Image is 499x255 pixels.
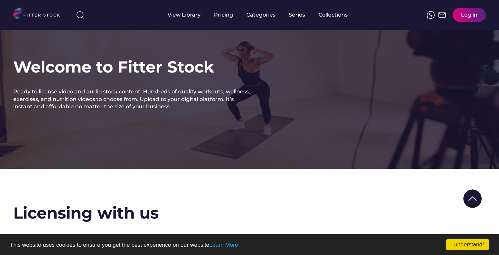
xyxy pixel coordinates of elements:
iframe: chat widget [461,199,494,229]
div: View Library [168,11,201,19]
div: Categories [246,11,275,19]
div: Collections [319,11,348,19]
img: search-normal%203.svg [76,11,84,19]
div: Log in [461,11,477,19]
div: fvck [246,3,255,10]
a: Learn More [209,242,238,248]
p: This website uses cookies to ensure you get the best experience on our website [10,242,489,248]
img: Group%201000002322%20%281%29.svg [463,189,482,208]
div: Pricing [214,11,233,19]
h1: Welcome to Fitter Stock [13,56,214,78]
div: Ready to license video and audio stock content. Hundreds of quality workouts, wellness, exercises... [13,88,252,110]
img: LOGO.svg [13,7,66,21]
div: Series [289,11,305,19]
h2: Licensing with us [13,202,159,224]
a: I understand! [446,239,489,250]
iframe: chat widget [471,229,492,248]
img: meteor-icons_whatsapp%20%281%29.svg [427,11,435,19]
img: Frame%2051.svg [438,11,446,19]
